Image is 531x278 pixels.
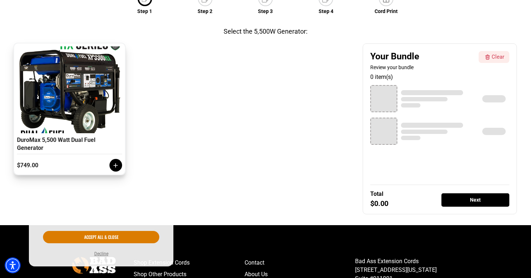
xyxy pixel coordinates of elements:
button: Accept all & close [43,231,159,243]
p: Step 3 [258,8,273,15]
a: Contact [245,257,355,269]
div: 0 item(s) [370,73,509,81]
p: Step 2 [198,8,212,15]
div: $0.00 [370,200,388,207]
div: Accessibility Menu [5,257,21,273]
div: Clear [492,53,504,61]
p: Step 4 [319,8,333,15]
p: Step 1 [137,8,152,15]
div: Your Bundle [370,51,476,62]
div: $749.00 [17,162,79,169]
div: Total [370,190,383,197]
a: Shop Extension Cords [134,257,245,269]
div: DuroMax 5,500 Watt Dual Fuel Generator [17,136,122,154]
div: Select the 5,500W Generator: [224,26,307,36]
button: Decline [94,250,108,257]
div: Next [441,193,509,207]
p: Cord Print [375,8,398,15]
div: Review your bundle [370,64,476,71]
